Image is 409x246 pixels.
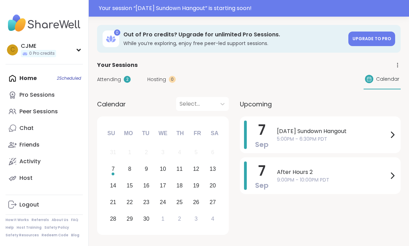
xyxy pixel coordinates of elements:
div: Choose Tuesday, September 9th, 2025 [139,162,154,177]
div: 2 [178,214,181,223]
div: 24 [160,197,166,207]
div: 4 [178,148,181,157]
div: 30 [143,214,149,223]
a: Referrals [32,218,49,222]
div: 29 [127,214,133,223]
div: 9 [145,164,148,174]
div: Choose Friday, September 26th, 2025 [189,195,203,210]
div: Pro Sessions [19,91,55,99]
a: Pro Sessions [6,87,83,103]
a: Logout [6,196,83,213]
div: Fr [190,126,205,141]
div: Choose Tuesday, September 30th, 2025 [139,211,154,226]
div: 19 [193,181,199,190]
div: Your session “ [DATE] Sundown Hangout ” is starting soon! [99,4,405,12]
div: Choose Thursday, October 2nd, 2025 [172,211,187,226]
a: How It Works [6,218,29,222]
div: Choose Saturday, September 13th, 2025 [205,162,220,177]
div: 14 [110,181,116,190]
span: C [10,45,15,54]
a: Redeem Code [42,233,68,238]
div: Choose Monday, September 22nd, 2025 [122,195,137,210]
div: Peer Sessions [19,108,58,115]
div: Not available Tuesday, September 2nd, 2025 [139,145,154,160]
div: Choose Thursday, September 11th, 2025 [172,162,187,177]
div: 0 [114,29,120,36]
div: Tu [138,126,153,141]
div: 31 [110,148,116,157]
div: Su [104,126,119,141]
div: Choose Tuesday, September 23rd, 2025 [139,195,154,210]
div: Not available Monday, September 1st, 2025 [122,145,137,160]
a: Peer Sessions [6,103,83,120]
a: Safety Policy [44,225,69,230]
a: Blog [71,233,79,238]
a: Safety Resources [6,233,39,238]
div: Choose Friday, October 3rd, 2025 [189,211,203,226]
a: Activity [6,153,83,170]
div: Logout [19,201,39,209]
a: FAQ [71,218,78,222]
a: Help [6,225,14,230]
div: Choose Thursday, September 18th, 2025 [172,178,187,193]
div: Not available Thursday, September 4th, 2025 [172,145,187,160]
div: CJME [21,42,56,50]
span: 9:00PM - 10:00PM PDT [277,176,388,184]
div: 7 [112,164,115,174]
div: Choose Wednesday, September 10th, 2025 [156,162,171,177]
span: [DATE] Sundown Hangout [277,127,388,135]
div: Host [19,174,33,182]
div: Choose Tuesday, September 16th, 2025 [139,178,154,193]
div: 25 [176,197,183,207]
div: 8 [128,164,131,174]
span: Upgrade to Pro [353,36,391,42]
div: Choose Sunday, September 21st, 2025 [106,195,121,210]
div: 6 [211,148,214,157]
div: Choose Monday, September 8th, 2025 [122,162,137,177]
div: We [155,126,171,141]
div: 27 [210,197,216,207]
div: 11 [176,164,183,174]
h3: While you’re exploring, enjoy free peer-led support sessions. [123,40,344,47]
span: 5:00PM - 6:30PM PDT [277,135,388,143]
a: About Us [52,218,68,222]
a: Host Training [17,225,42,230]
div: 17 [160,181,166,190]
div: Choose Saturday, September 20th, 2025 [205,178,220,193]
div: 2 [124,76,131,83]
div: 15 [127,181,133,190]
div: Choose Monday, September 15th, 2025 [122,178,137,193]
span: Sep [255,140,269,149]
div: Chat [19,124,34,132]
div: 1 [128,148,131,157]
div: Choose Thursday, September 25th, 2025 [172,195,187,210]
div: Choose Friday, September 19th, 2025 [189,178,203,193]
div: Choose Sunday, September 14th, 2025 [106,178,121,193]
div: 10 [160,164,166,174]
a: Upgrade to Pro [348,32,395,46]
span: Hosting [147,76,166,83]
span: After Hours 2 [277,168,388,176]
div: month 2025-09 [105,144,221,227]
span: 0 Pro credits [29,51,55,56]
div: 0 [169,76,176,83]
div: 26 [193,197,199,207]
div: Choose Wednesday, September 24th, 2025 [156,195,171,210]
span: Attending [97,76,121,83]
div: 16 [143,181,149,190]
span: 7 [258,161,266,181]
div: Mo [121,126,136,141]
div: Th [173,126,188,141]
a: Chat [6,120,83,137]
div: Activity [19,158,41,165]
div: Friends [19,141,40,149]
div: 13 [210,164,216,174]
div: Choose Monday, September 29th, 2025 [122,211,137,226]
div: 21 [110,197,116,207]
div: 5 [194,148,198,157]
div: Choose Sunday, September 28th, 2025 [106,211,121,226]
div: Choose Wednesday, September 17th, 2025 [156,178,171,193]
div: 22 [127,197,133,207]
span: Calendar [376,76,399,83]
div: Choose Wednesday, October 1st, 2025 [156,211,171,226]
